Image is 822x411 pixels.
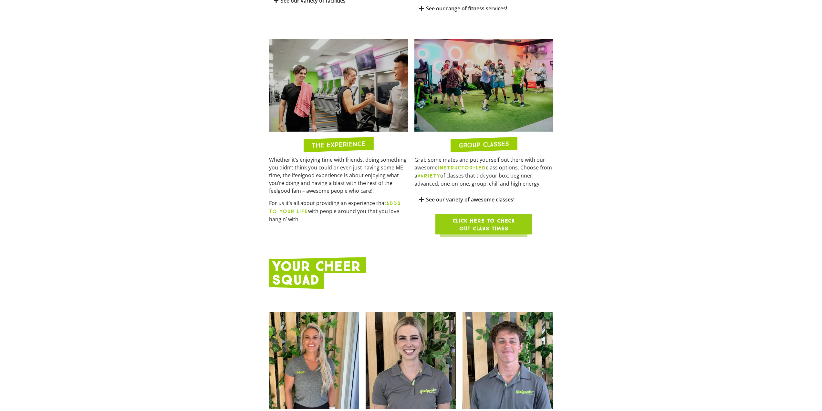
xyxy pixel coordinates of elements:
b: VARIETY [417,173,440,179]
p: Whether it’s enjoying time with friends, doing something you didn’t think you could or even just ... [269,156,408,195]
p: For us it’s all about providing an experience that with people around you that you love hangin’ w... [269,199,408,223]
h2: GROUP CLASSES [459,140,509,148]
div: See our range of fitness services! [414,1,553,16]
b: INSTRUCTOR-LED [438,165,486,171]
h2: THE EXPERIENCE [312,140,365,149]
p: Grab some mates and put yourself out there with our awesome class options. Choose from a of class... [414,156,553,188]
span: Click here to check out class times [451,217,517,233]
a: See our variety of awesome classes! [426,196,515,203]
div: See our variety of awesome classes! [414,192,553,207]
a: See our range of fitness services! [426,5,507,12]
a: Click here to check out class times [435,214,532,234]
